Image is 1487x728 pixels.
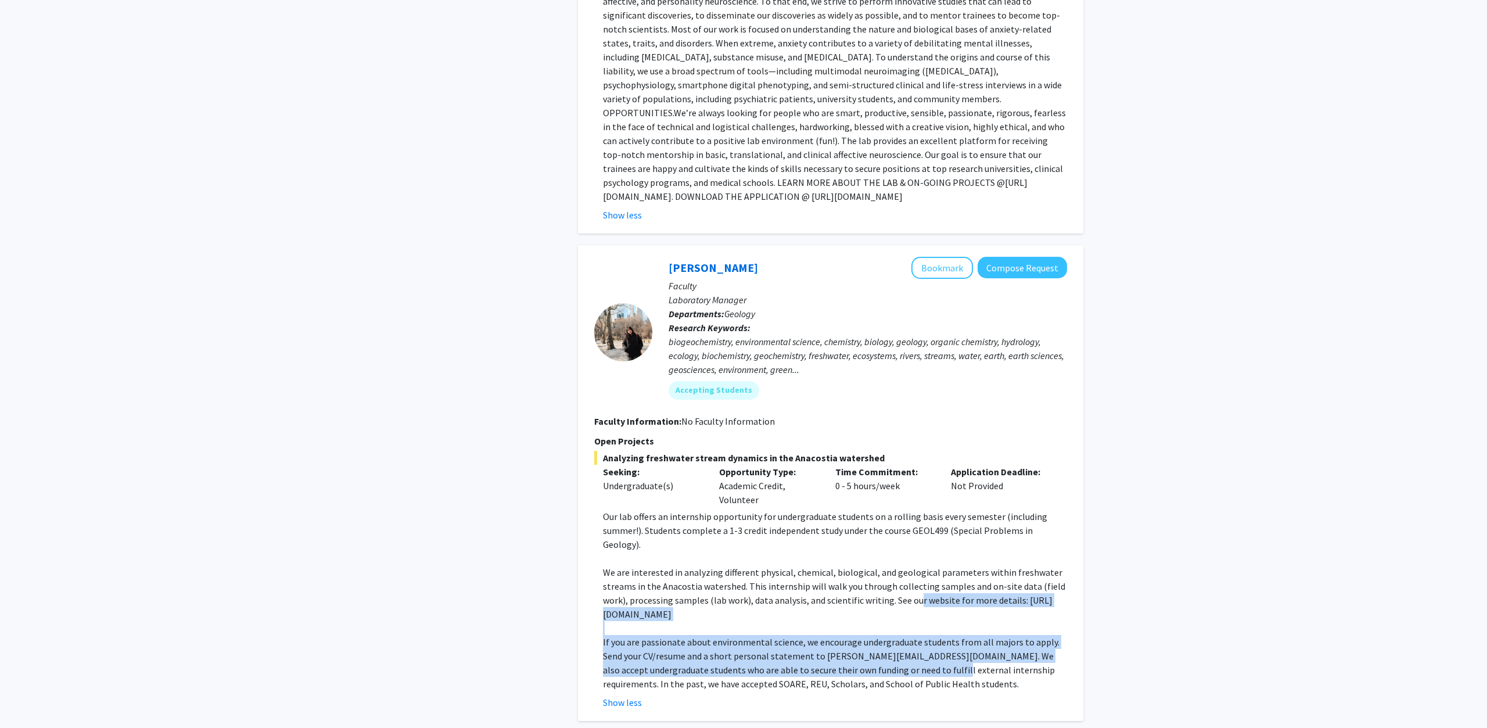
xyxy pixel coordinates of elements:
[603,565,1067,621] p: We are interested in analyzing different physical, chemical, biological, and geological parameter...
[710,465,827,507] div: Academic Credit, Volunteer
[835,465,934,479] p: Time Commitment:
[603,479,702,493] div: Undergraduate(s)
[669,308,724,320] b: Departments:
[978,257,1067,278] button: Compose Request to Ashley Mon
[669,293,1067,307] p: Laboratory Manager
[9,676,49,719] iframe: Chat
[719,465,818,479] p: Opportunity Type:
[669,335,1067,376] div: biogeochemistry, environmental science, chemistry, biology, geology, organic chemistry, hydrology...
[724,308,755,320] span: Geology
[942,465,1058,507] div: Not Provided
[603,208,642,222] button: Show less
[827,465,943,507] div: 0 - 5 hours/week
[594,434,1067,448] p: Open Projects
[603,465,702,479] p: Seeking:
[603,635,1067,691] p: If you are passionate about environmental science, we encourage undergraduate students from all m...
[669,279,1067,293] p: Faculty
[911,257,973,279] button: Add Ashley Mon to Bookmarks
[603,107,1066,188] span: We’re always looking for people who are smart, productive, sensible, passionate, rigorous, fearle...
[951,465,1050,479] p: Application Deadline:
[681,415,775,427] span: No Faculty Information
[603,510,1067,551] p: Our lab offers an internship opportunity for undergraduate students on a rolling basis every seme...
[669,381,759,400] mat-chip: Accepting Students
[594,451,1067,465] span: Analyzing freshwater stream dynamics in the Anacostia watershed
[594,415,681,427] b: Faculty Information:
[603,695,642,709] button: Show less
[669,322,750,333] b: Research Keywords:
[669,260,758,275] a: [PERSON_NAME]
